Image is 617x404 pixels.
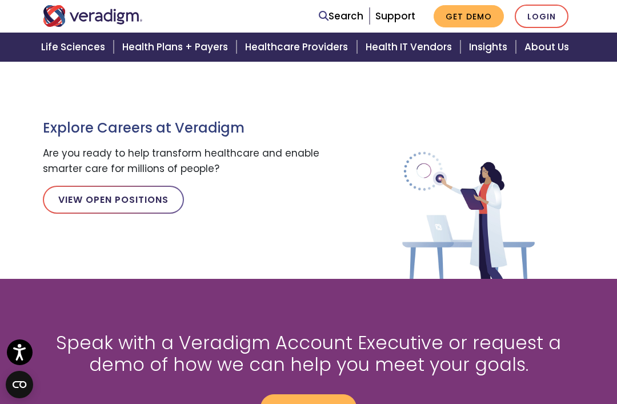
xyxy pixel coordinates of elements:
[518,33,583,62] a: About Us
[43,186,184,213] a: View Open Positions
[6,371,33,398] button: Open CMP widget
[375,9,415,23] a: Support
[43,5,143,27] img: Veradigm logo
[43,332,574,376] h2: Speak with a Veradigm Account Executive or request a demo of how we can help you meet your goals.
[359,33,462,62] a: Health IT Vendors
[34,33,115,62] a: Life Sciences
[434,5,504,27] a: Get Demo
[43,120,346,137] h3: Explore Careers at Veradigm
[115,33,238,62] a: Health Plans + Payers
[515,5,568,28] a: Login
[462,33,518,62] a: Insights
[319,9,363,24] a: Search
[43,146,346,177] p: Are you ready to help transform healthcare and enable smarter care for millions of people?
[238,33,358,62] a: Healthcare Providers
